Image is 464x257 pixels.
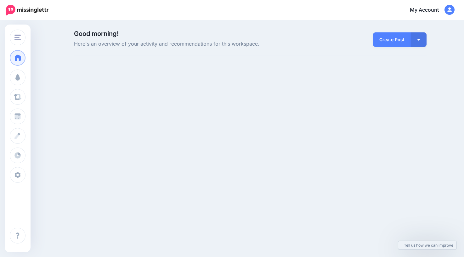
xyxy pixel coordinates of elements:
img: arrow-down-white.png [417,39,420,41]
img: menu.png [14,35,21,40]
span: Here's an overview of your activity and recommendations for this workspace. [74,40,306,48]
img: Missinglettr [6,5,48,15]
a: Tell us how we can improve [398,241,456,249]
a: Create Post [373,32,411,47]
a: My Account [404,3,455,18]
span: Good morning! [74,30,119,37]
